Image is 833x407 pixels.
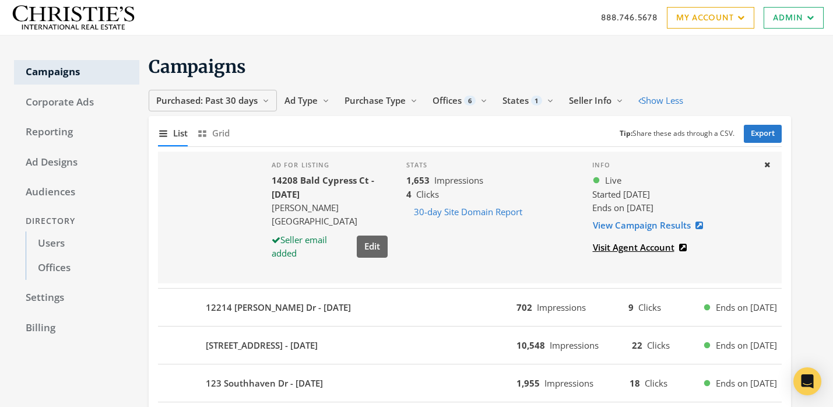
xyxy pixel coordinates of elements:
b: 14208 Bald Cypress Ct - [DATE] [272,174,374,199]
b: 10,548 [516,339,545,351]
div: Directory [14,210,139,232]
a: Audiences [14,180,139,205]
button: Purchased: Past 30 days [149,90,277,111]
b: 1,653 [406,174,430,186]
div: Started [DATE] [592,188,754,201]
span: Ad Type [284,94,318,106]
button: States1 [495,90,562,111]
span: Purchase Type [345,94,406,106]
span: Ends on [DATE] [716,301,777,314]
a: My Account [667,7,754,29]
h4: Stats [406,161,574,169]
a: Admin [764,7,824,29]
h4: Ad for listing [272,161,388,169]
b: [STREET_ADDRESS] - [DATE] [206,339,318,352]
button: Edit [357,236,388,257]
a: Billing [14,316,139,341]
b: 12214 [PERSON_NAME] Dr - [DATE] [206,301,351,314]
b: 18 [630,377,640,389]
span: List [173,127,188,140]
a: Ad Designs [14,150,139,175]
span: Clicks [638,301,661,313]
div: Open Intercom Messenger [793,367,821,395]
span: Offices [433,94,462,106]
div: Seller email added [272,233,352,261]
span: Seller Info [569,94,611,106]
button: Grid [197,121,230,146]
a: 888.746.5678 [601,11,658,23]
b: 702 [516,301,532,313]
span: Clicks [416,188,439,200]
span: Grid [212,127,230,140]
span: Ends on [DATE] [592,202,653,213]
span: States [502,94,529,106]
a: Users [26,231,139,256]
img: Adwerx [9,4,138,31]
span: Clicks [645,377,667,389]
button: 30-day Site Domain Report [406,201,530,223]
button: [STREET_ADDRESS] - [DATE]10,548Impressions22ClicksEnds on [DATE] [158,331,782,359]
span: Purchased: Past 30 days [156,94,258,106]
h4: Info [592,161,754,169]
b: 1,955 [516,377,540,389]
span: Campaigns [149,55,246,78]
a: Campaigns [14,60,139,85]
span: Impressions [544,377,593,389]
b: 4 [406,188,412,200]
button: Ad Type [277,90,337,111]
div: [GEOGRAPHIC_DATA] [272,215,388,228]
span: Impressions [434,174,483,186]
b: 22 [632,339,642,351]
span: 1 [531,96,543,106]
div: [PERSON_NAME] [272,201,388,215]
b: Tip: [620,128,632,138]
button: Purchase Type [337,90,425,111]
button: 123 Southhaven Dr - [DATE]1,955Impressions18ClicksEnds on [DATE] [158,369,782,397]
small: Share these ads through a CSV. [620,128,734,139]
a: Export [744,125,782,143]
button: List [158,121,188,146]
a: View Campaign Results [592,215,711,236]
button: 12214 [PERSON_NAME] Dr - [DATE]702Impressions9ClicksEnds on [DATE] [158,293,782,321]
span: Ends on [DATE] [716,377,777,390]
span: Impressions [537,301,586,313]
button: Offices6 [425,90,495,111]
a: Visit Agent Account [592,237,694,258]
a: Reporting [14,120,139,145]
button: Show Less [631,90,691,111]
span: Impressions [550,339,599,351]
b: 9 [628,301,634,313]
span: Clicks [647,339,670,351]
a: Settings [14,286,139,310]
a: Offices [26,256,139,280]
span: 6 [464,96,476,106]
b: 123 Southhaven Dr - [DATE] [206,377,323,390]
a: Corporate Ads [14,90,139,115]
span: Ends on [DATE] [716,339,777,352]
button: Seller Info [561,90,631,111]
span: Live [605,174,621,187]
